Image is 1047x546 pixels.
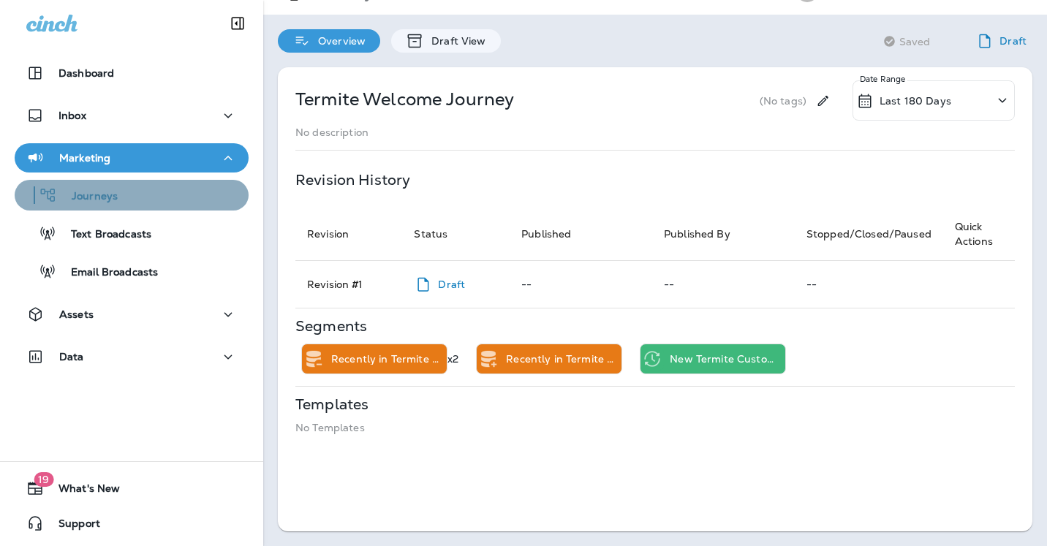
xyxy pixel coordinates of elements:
[438,278,465,290] p: Draft
[860,73,907,85] p: Date Range
[664,278,783,290] p: --
[302,344,325,374] div: Remove from Static Segment
[760,95,806,107] p: (No tags)
[56,266,158,280] p: Email Broadcasts
[217,9,258,38] button: Collapse Sidebar
[34,472,53,487] span: 19
[15,180,249,211] button: Journeys
[506,344,621,374] div: Recently in Termite Welcome
[670,344,785,374] div: New Termite Customers
[510,208,652,261] th: Published
[477,344,500,374] div: Add to Static Segment
[506,353,616,365] p: Recently in Termite Welcome
[899,36,931,48] span: Saved
[295,422,1015,433] p: No Templates
[15,300,249,329] button: Assets
[447,353,458,365] p: x2
[15,218,249,249] button: Text Broadcasts
[331,353,441,365] p: Recently in Termite Welcome
[59,308,94,320] p: Assets
[295,398,368,410] p: Templates
[295,320,367,332] p: Segments
[943,208,1015,261] th: Quick Actions
[59,351,84,363] p: Data
[15,58,249,88] button: Dashboard
[15,509,249,538] button: Support
[806,278,931,290] p: --
[59,152,110,164] p: Marketing
[402,208,510,261] th: Status
[640,344,664,374] div: Recurring Time Trigger
[809,80,836,121] div: Edit
[795,208,943,261] th: Stopped/Closed/Paused
[670,353,779,365] p: New Termite Customers
[424,35,485,47] p: Draft View
[44,482,120,500] span: What's New
[57,190,118,204] p: Journeys
[58,67,114,79] p: Dashboard
[15,342,249,371] button: Data
[295,208,402,261] th: Revision
[58,110,86,121] p: Inbox
[295,88,514,111] p: Termite Welcome Journey
[44,517,100,535] span: Support
[15,143,249,172] button: Marketing
[15,474,249,503] button: 19What's New
[295,174,410,186] p: Revision History
[15,256,249,287] button: Email Broadcasts
[15,101,249,130] button: Inbox
[56,228,151,242] p: Text Broadcasts
[521,278,640,290] p: --
[880,95,951,107] p: Last 180 Days
[331,344,447,374] div: Recently in Termite Welcome
[295,126,368,138] p: No description
[999,35,1027,47] p: Draft
[652,208,795,261] th: Published By
[295,261,402,308] td: Revision # 1
[311,35,366,47] p: Overview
